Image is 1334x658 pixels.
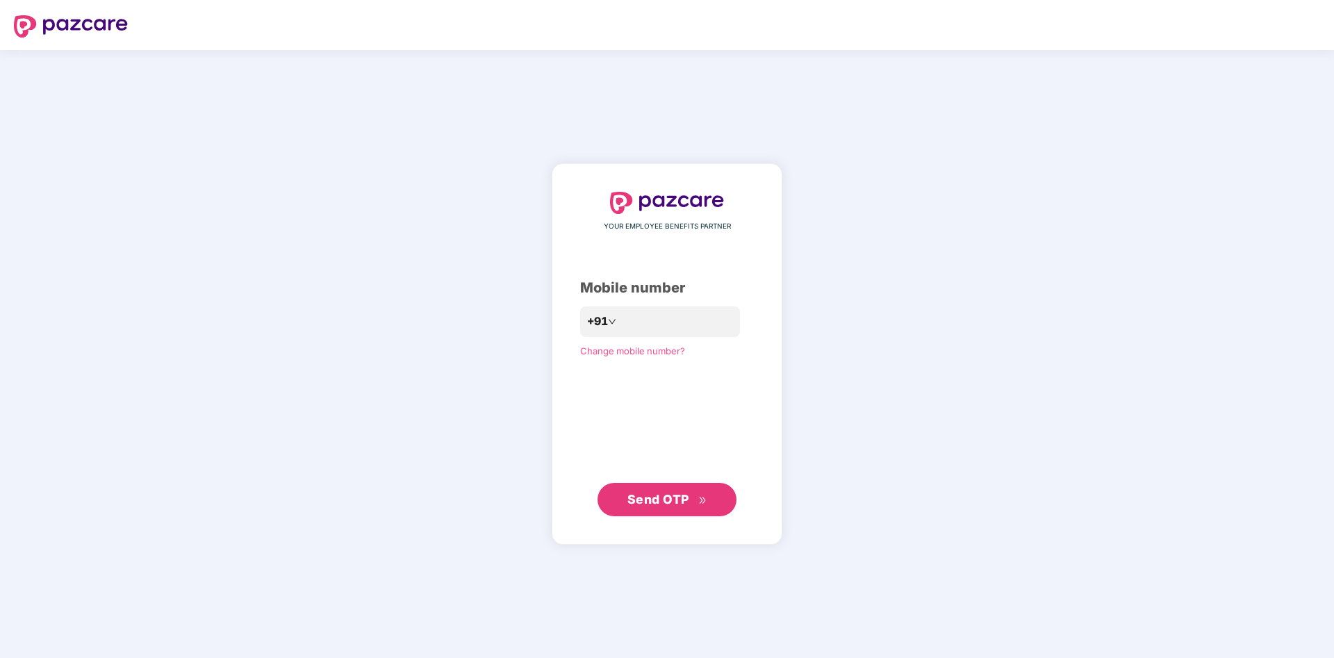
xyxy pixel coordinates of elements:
[580,345,685,356] a: Change mobile number?
[627,492,689,507] span: Send OTP
[580,277,754,299] div: Mobile number
[587,313,608,330] span: +91
[610,192,724,214] img: logo
[608,318,616,326] span: down
[598,483,736,516] button: Send OTPdouble-right
[604,221,731,232] span: YOUR EMPLOYEE BENEFITS PARTNER
[14,15,128,38] img: logo
[698,496,707,505] span: double-right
